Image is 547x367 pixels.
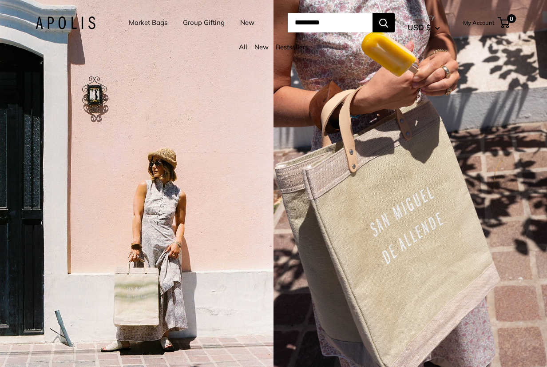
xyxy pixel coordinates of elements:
[288,13,373,32] input: Search...
[240,16,254,29] a: New
[408,20,440,35] button: USD $
[463,17,495,28] a: My Account
[239,43,247,51] a: All
[254,43,269,51] a: New
[36,16,95,29] img: Apolis
[129,16,167,29] a: Market Bags
[507,14,516,23] span: 0
[276,43,308,51] a: Bestsellers
[408,11,440,23] span: Currency
[499,17,510,28] a: 0
[408,23,431,32] span: USD $
[373,13,395,32] button: Search
[183,16,225,29] a: Group Gifting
